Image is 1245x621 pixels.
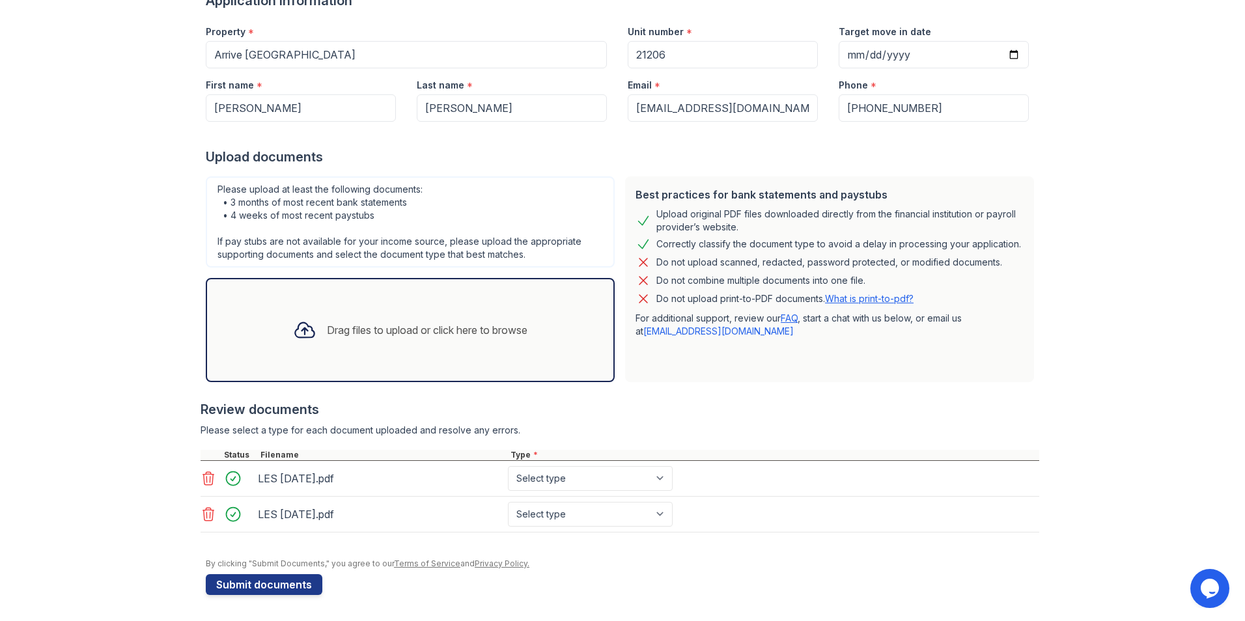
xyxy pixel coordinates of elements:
[839,79,868,92] label: Phone
[475,559,529,568] a: Privacy Policy.
[656,255,1002,270] div: Do not upload scanned, redacted, password protected, or modified documents.
[508,450,1039,460] div: Type
[1190,569,1232,608] iframe: chat widget
[656,208,1024,234] div: Upload original PDF files downloaded directly from the financial institution or payroll provider’...
[206,79,254,92] label: First name
[643,325,794,337] a: [EMAIL_ADDRESS][DOMAIN_NAME]
[628,79,652,92] label: Email
[206,148,1039,166] div: Upload documents
[636,312,1024,338] p: For additional support, review our , start a chat with us below, or email us at
[839,25,931,38] label: Target move in date
[206,25,245,38] label: Property
[656,292,914,305] p: Do not upload print-to-PDF documents.
[206,176,615,268] div: Please upload at least the following documents: • 3 months of most recent bank statements • 4 wee...
[417,79,464,92] label: Last name
[206,574,322,595] button: Submit documents
[221,450,258,460] div: Status
[394,559,460,568] a: Terms of Service
[258,504,503,525] div: LES [DATE].pdf
[656,236,1021,252] div: Correctly classify the document type to avoid a delay in processing your application.
[825,293,914,304] a: What is print-to-pdf?
[628,25,684,38] label: Unit number
[636,187,1024,202] div: Best practices for bank statements and paystubs
[656,273,865,288] div: Do not combine multiple documents into one file.
[201,424,1039,437] div: Please select a type for each document uploaded and resolve any errors.
[206,559,1039,569] div: By clicking "Submit Documents," you agree to our and
[781,312,798,324] a: FAQ
[258,450,508,460] div: Filename
[327,322,527,338] div: Drag files to upload or click here to browse
[258,468,503,489] div: LES [DATE].pdf
[201,400,1039,419] div: Review documents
